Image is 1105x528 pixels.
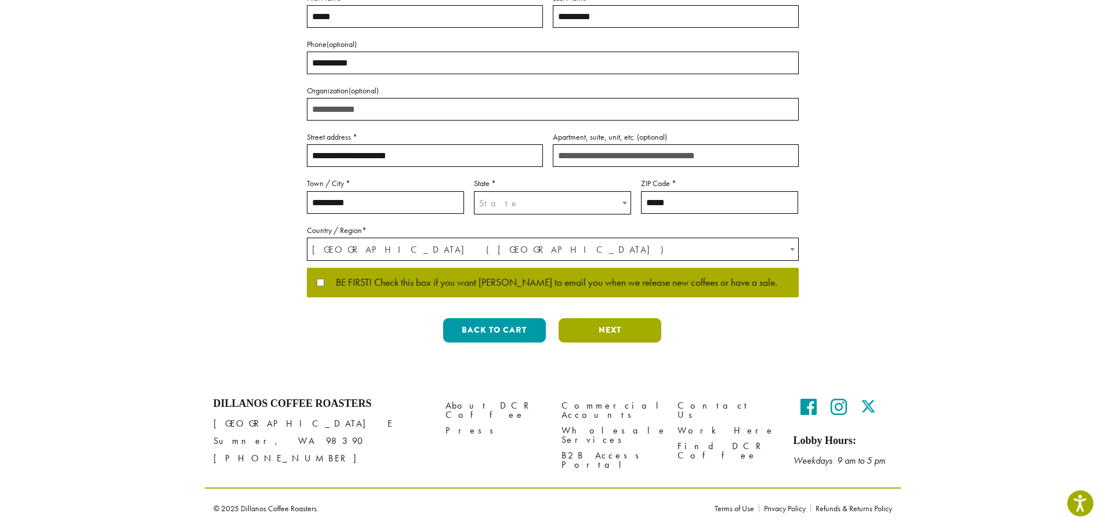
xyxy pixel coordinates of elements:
[641,176,798,191] label: ZIP Code
[349,85,379,96] span: (optional)
[561,423,660,448] a: Wholesale Services
[637,132,667,142] span: (optional)
[317,279,324,286] input: BE FIRST! Check this box if you want [PERSON_NAME] to email you when we release new coffees or ha...
[794,435,892,447] h5: Lobby Hours:
[678,423,776,439] a: Work Here
[561,398,660,423] a: Commercial Accounts
[307,238,798,261] span: United States (US)
[443,318,546,343] button: Back to cart
[715,504,759,512] a: Terms of Use
[307,130,543,144] label: Street address
[307,176,464,191] label: Town / City
[307,238,799,261] span: Country / Region
[794,454,885,467] em: Weekdays 9 am to 5 pm
[559,318,661,343] button: Next
[213,504,697,512] p: © 2025 Dillanos Coffee Roasters.
[474,191,631,214] span: State
[553,130,799,144] label: Apartment, suite, unit, etc.
[307,83,799,98] label: Organization
[678,398,776,423] a: Contact Us
[810,504,892,512] a: Refunds & Returns Policy
[324,278,777,288] span: BE FIRST! Check this box if you want [PERSON_NAME] to email you when we release new coffees or ha...
[445,398,544,423] a: About DCR Coffee
[561,448,660,473] a: B2B Access Portal
[479,197,520,209] span: State
[327,39,357,49] span: (optional)
[213,398,428,410] h4: Dillanos Coffee Roasters
[759,504,810,512] a: Privacy Policy
[213,415,428,467] p: [GEOGRAPHIC_DATA] E Sumner, WA 98390 [PHONE_NUMBER]
[678,439,776,464] a: Find DCR Coffee
[474,176,631,191] label: State
[445,423,544,439] a: Press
